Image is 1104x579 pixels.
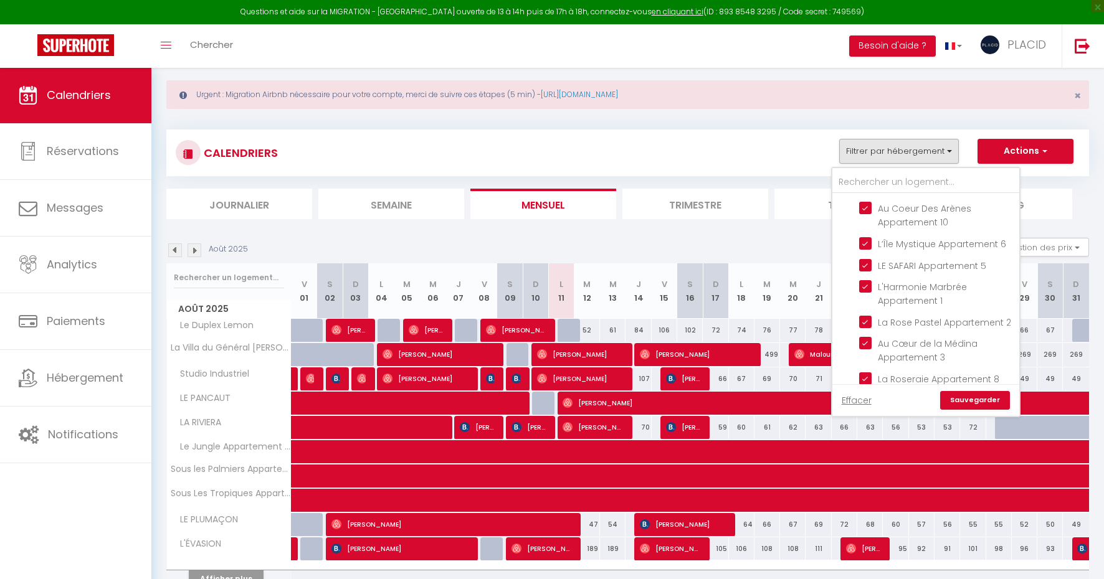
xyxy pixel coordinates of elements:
div: 98 [986,537,1012,560]
div: 47 [574,513,600,536]
th: 07 [445,263,471,319]
abbr: D [353,278,359,290]
th: 30 [1037,263,1063,319]
li: Mensuel [470,189,616,219]
div: 54 [600,513,626,536]
th: 29 [1012,263,1037,319]
li: Trimestre [622,189,768,219]
div: 269 [1037,343,1063,366]
div: 55 [960,513,986,536]
th: 06 [420,263,445,319]
abbr: M [429,278,437,290]
abbr: J [636,278,641,290]
th: 11 [548,263,574,319]
div: 95 [883,537,908,560]
abbr: L [740,278,743,290]
div: 66 [703,367,728,390]
button: Close [1074,90,1081,101]
div: 269 [1012,343,1037,366]
span: Le Jungle Appartement 4 [169,440,293,454]
span: [PERSON_NAME] [306,367,315,390]
button: Actions [978,139,1073,164]
div: 91 [935,537,960,560]
div: 108 [780,537,806,560]
div: 66 [832,416,857,439]
span: [PERSON_NAME] [331,512,570,536]
a: ... PLACID [971,24,1062,68]
abbr: M [763,278,771,290]
div: 64 [729,513,754,536]
h3: CALENDRIERS [201,139,278,167]
abbr: M [583,278,591,290]
span: Le Duplex Lemon [169,319,257,332]
abbr: J [816,278,821,290]
div: 72 [703,319,728,342]
div: 53 [935,416,960,439]
abbr: S [687,278,693,290]
span: Calendriers [47,87,111,103]
div: 67 [1037,319,1063,342]
span: L'Harmonie Marbrée Appartement 1 [878,281,967,307]
span: [PERSON_NAME] [331,318,366,342]
p: Août 2025 [209,243,248,255]
th: 17 [703,263,728,319]
abbr: D [1073,278,1079,290]
th: 13 [600,263,626,319]
th: 01 [292,263,317,319]
img: Super Booking [37,34,114,56]
li: Tâches [774,189,920,219]
span: Hébergement [47,370,123,385]
abbr: D [713,278,719,290]
span: LE SAFARI Appartement 5 [878,260,986,272]
span: Chercher [190,38,233,51]
div: 52 [1012,513,1037,536]
abbr: V [482,278,487,290]
div: 74 [729,319,754,342]
span: [PERSON_NAME] [409,318,443,342]
abbr: V [1022,278,1027,290]
div: 60 [883,513,908,536]
th: 02 [317,263,343,319]
span: [PERSON_NAME] [460,415,494,439]
abbr: S [1047,278,1053,290]
span: Notifications [48,426,118,442]
span: [PERSON_NAME] [846,537,880,560]
div: 71 [806,367,831,390]
input: Rechercher un logement... [174,266,284,289]
div: 269 [1063,343,1089,366]
div: 61 [754,416,780,439]
button: Besoin d'aide ? [849,35,936,57]
span: [PERSON_NAME] [563,415,622,439]
span: Réservations [47,143,119,159]
div: 101 [960,537,986,560]
th: 09 [497,263,523,319]
div: 52 [574,319,600,342]
span: [PERSON_NAME] [512,415,546,439]
div: 92 [909,537,935,560]
abbr: V [662,278,667,290]
abbr: D [533,278,539,290]
a: en cliquant ici [652,6,703,17]
span: Au Coeur Des Arènes Appartement 10 [878,202,971,228]
span: Analytics [47,257,97,272]
span: PLACID [1007,37,1046,52]
div: 49 [1037,367,1063,390]
div: 77 [780,319,806,342]
span: Au Cœur de la Médina Appartement 3 [878,337,978,364]
div: 189 [574,537,600,560]
div: 49 [1063,367,1089,390]
div: 66 [1012,319,1037,342]
th: 18 [729,263,754,319]
div: 67 [780,513,806,536]
img: logout [1075,38,1090,54]
div: 66 [754,513,780,536]
th: 04 [368,263,394,319]
abbr: V [302,278,307,290]
div: 70 [780,367,806,390]
div: 50 [1037,513,1063,536]
div: 499 [754,343,780,366]
input: Rechercher un logement... [832,171,1019,194]
div: 53 [909,416,935,439]
span: [PERSON_NAME] [666,367,700,390]
a: [URL][DOMAIN_NAME] [541,89,618,100]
